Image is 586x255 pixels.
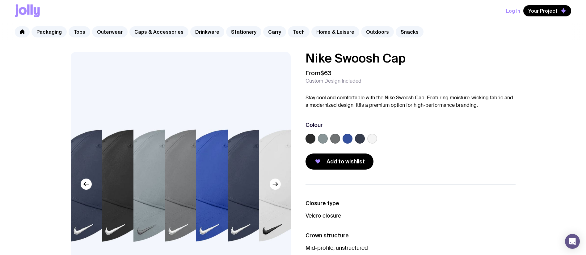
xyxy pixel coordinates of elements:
a: Outdoors [361,26,394,37]
span: Custom Design Included [306,78,361,84]
a: Drinkware [190,26,224,37]
a: Tops [69,26,90,37]
a: Tech [288,26,310,37]
a: Stationery [226,26,261,37]
div: Open Intercom Messenger [565,234,580,249]
h1: Nike Swoosh Cap [306,52,516,64]
span: $63 [320,69,331,77]
span: From [306,69,331,77]
button: Your Project [523,5,571,16]
a: Caps & Accessories [129,26,188,37]
span: Add to wishlist [327,158,365,165]
p: Velcro closure [306,212,516,219]
p: Mid-profile, unstructured [306,244,516,252]
h3: Colour [306,121,323,129]
a: Outerwear [92,26,128,37]
a: Home & Leisure [311,26,359,37]
button: Log In [506,5,520,16]
a: Snacks [396,26,424,37]
a: Carry [263,26,286,37]
h3: Crown structure [306,232,516,239]
button: Add to wishlist [306,153,373,170]
a: Packaging [32,26,67,37]
span: Your Project [528,8,558,14]
p: Stay cool and comfortable with the Nike Swoosh Cap. Featuring moisture-wicking fabric and a moder... [306,94,516,109]
h3: Closure type [306,200,516,207]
